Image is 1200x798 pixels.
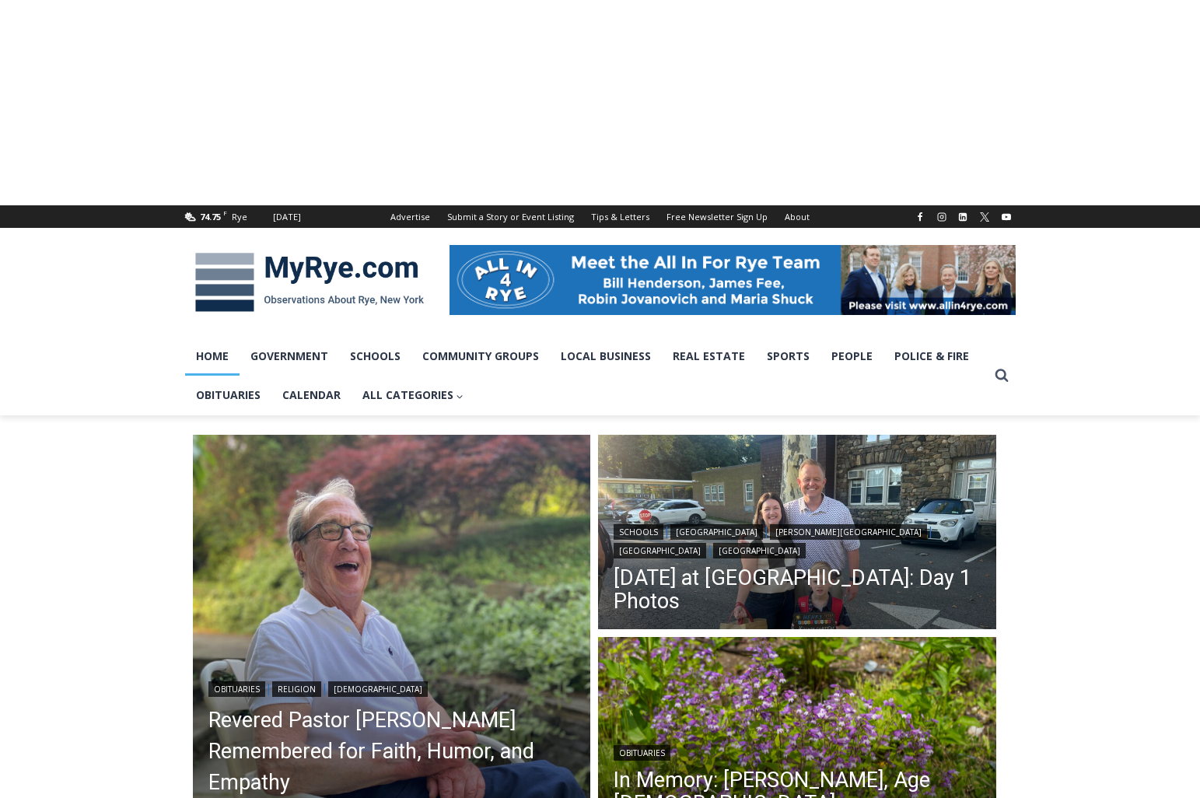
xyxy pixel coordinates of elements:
a: Submit a Story or Event Listing [439,205,583,228]
button: View Search Form [988,362,1016,390]
a: Advertise [382,205,439,228]
a: Revered Pastor [PERSON_NAME] Remembered for Faith, Humor, and Empathy [208,705,576,798]
a: Read More First Day of School at Rye City Schools: Day 1 Photos [598,435,996,634]
span: 74.75 [200,211,221,222]
a: Home [185,337,240,376]
a: X [975,208,994,226]
a: [DATE] at [GEOGRAPHIC_DATA]: Day 1 Photos [614,566,981,613]
div: | | [208,678,576,697]
div: Rye [232,210,247,224]
a: Real Estate [662,337,756,376]
a: Police & Fire [883,337,980,376]
a: All Categories [352,376,475,415]
a: [GEOGRAPHIC_DATA] [713,543,806,558]
a: Calendar [271,376,352,415]
a: Religion [272,681,321,697]
a: Facebook [911,208,929,226]
img: (PHOTO: Henry arrived for his first day of Kindergarten at Midland Elementary School. He likes cu... [598,435,996,634]
a: [PERSON_NAME][GEOGRAPHIC_DATA] [770,524,927,540]
a: Sports [756,337,820,376]
a: [GEOGRAPHIC_DATA] [614,543,706,558]
div: | | | | [614,521,981,558]
nav: Primary Navigation [185,337,988,415]
img: All in for Rye [450,245,1016,315]
a: Government [240,337,339,376]
a: Schools [339,337,411,376]
a: Obituaries [208,681,265,697]
a: YouTube [997,208,1016,226]
a: Obituaries [614,745,670,761]
span: F [223,208,227,217]
a: Obituaries [185,376,271,415]
nav: Secondary Navigation [382,205,818,228]
a: Community Groups [411,337,550,376]
img: MyRye.com [185,242,434,323]
a: About [776,205,818,228]
a: People [820,337,883,376]
a: Free Newsletter Sign Up [658,205,776,228]
a: Schools [614,524,663,540]
a: [GEOGRAPHIC_DATA] [670,524,763,540]
div: [DATE] [273,210,301,224]
a: [DEMOGRAPHIC_DATA] [328,681,428,697]
a: Local Business [550,337,662,376]
span: All Categories [362,387,464,404]
a: Tips & Letters [583,205,658,228]
a: Linkedin [953,208,972,226]
a: Instagram [932,208,951,226]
